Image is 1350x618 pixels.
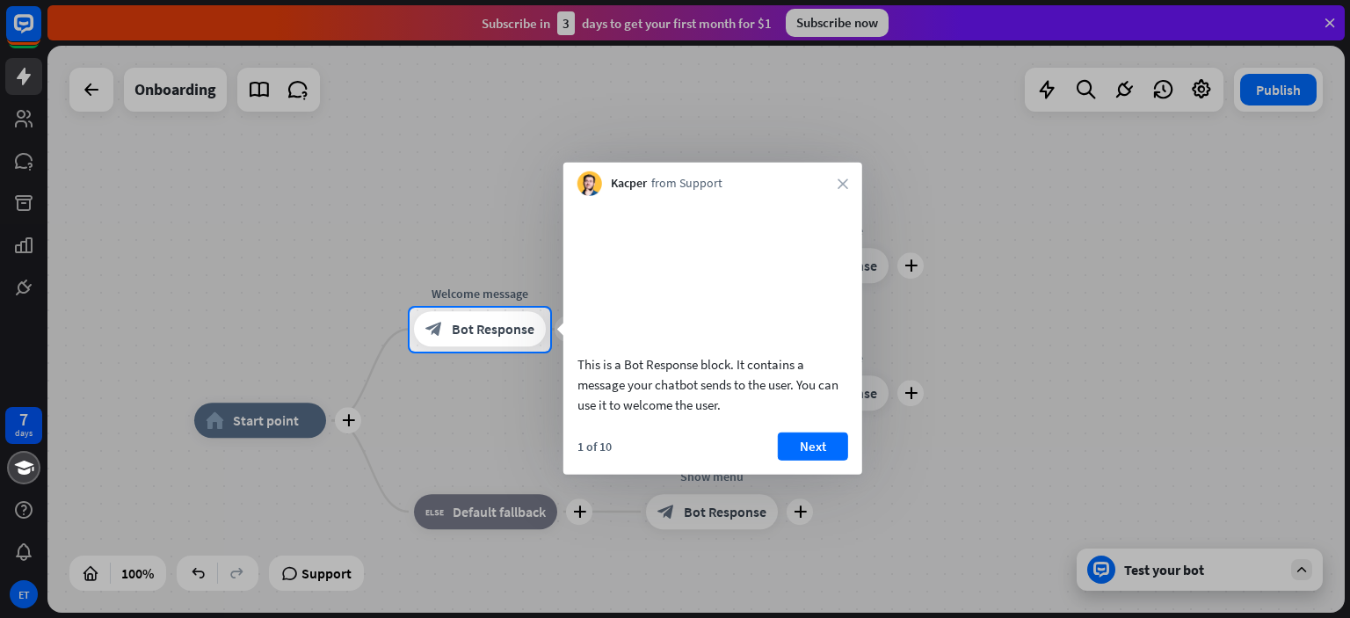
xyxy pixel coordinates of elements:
[577,438,612,454] div: 1 of 10
[14,7,67,60] button: Open LiveChat chat widget
[778,432,848,460] button: Next
[651,175,722,193] span: from Support
[838,178,848,189] i: close
[611,175,647,193] span: Kacper
[452,321,534,338] span: Bot Response
[425,321,443,338] i: block_bot_response
[577,353,848,414] div: This is a Bot Response block. It contains a message your chatbot sends to the user. You can use i...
